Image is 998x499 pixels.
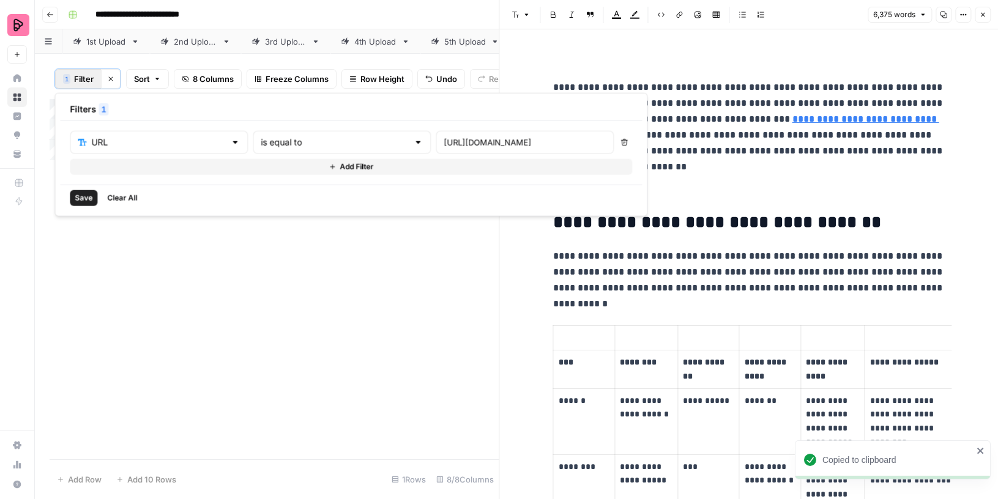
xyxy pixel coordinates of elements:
button: Add Row [50,470,109,489]
span: Save [75,193,92,204]
div: 1Filter [54,93,647,216]
span: Add 10 Rows [127,473,176,486]
button: Help + Support [7,475,27,494]
span: Filter [74,73,94,85]
span: 1 [65,74,69,84]
a: 2nd Upload [150,29,241,54]
div: 5th Upload [444,35,486,48]
div: 1st Upload [86,35,126,48]
span: Freeze Columns [266,73,329,85]
span: Clear All [107,193,137,204]
a: 4th Upload [330,29,420,54]
button: Workspace: Preply [7,10,27,40]
a: Usage [7,455,27,475]
div: 2nd Upload [174,35,217,48]
div: 8/8 Columns [431,470,499,489]
span: Add Filter [340,161,373,172]
div: 3rd Upload [265,35,307,48]
button: Sort [126,69,169,89]
div: Copied to clipboard [822,454,973,466]
div: 1 [63,74,70,84]
button: 1Filter [55,69,101,89]
input: is equal to [261,136,408,149]
div: 1 Rows [387,470,431,489]
a: Settings [7,435,27,455]
span: Add Row [68,473,102,486]
a: 5th Upload [420,29,510,54]
div: 4th Upload [354,35,397,48]
a: Insights [7,106,27,126]
a: Opportunities [7,125,27,145]
button: Undo [417,69,465,89]
a: 3rd Upload [241,29,330,54]
img: Preply Logo [7,14,29,36]
button: Add 10 Rows [109,470,184,489]
button: 6,375 words [868,7,932,23]
a: Your Data [7,144,27,164]
div: 1 [99,103,108,116]
span: Sort [134,73,150,85]
button: Clear All [102,190,142,206]
button: Redo [470,69,516,89]
input: URL [91,136,225,149]
button: close [977,446,985,456]
span: Undo [436,73,457,85]
a: Home [7,68,27,88]
div: Filters [60,98,642,121]
span: 6,375 words [873,9,915,20]
button: Add Filter [70,159,632,175]
a: Browse [7,87,27,107]
span: 8 Columns [193,73,234,85]
span: 1 [101,103,106,116]
button: Row Height [341,69,412,89]
span: Row Height [360,73,404,85]
button: 8 Columns [174,69,242,89]
a: 1st Upload [62,29,150,54]
button: Freeze Columns [247,69,337,89]
span: Redo [489,73,508,85]
button: Save [70,190,97,206]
